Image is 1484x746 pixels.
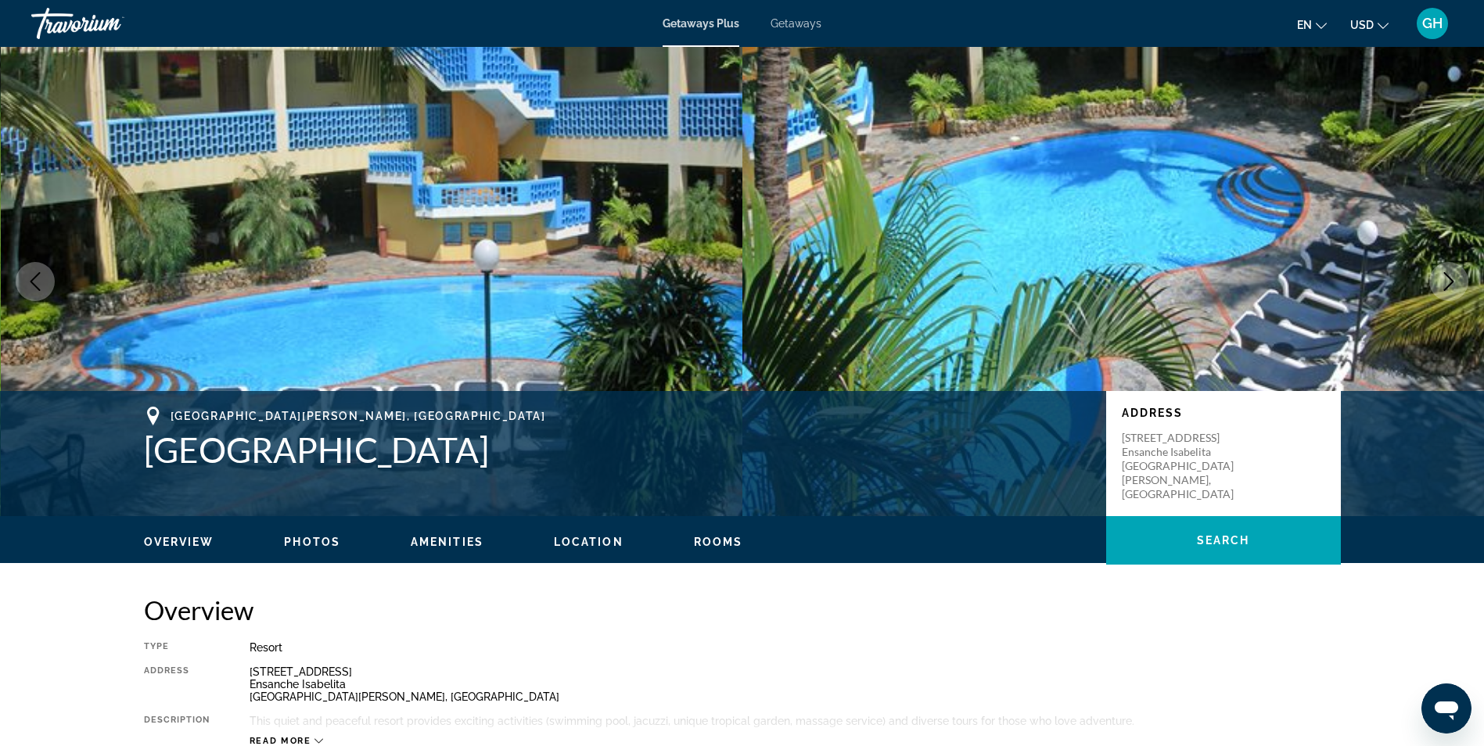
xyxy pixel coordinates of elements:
button: Rooms [694,535,743,549]
h1: [GEOGRAPHIC_DATA] [144,429,1091,470]
button: User Menu [1412,7,1453,40]
span: Read more [250,736,311,746]
button: Overview [144,535,214,549]
a: Getaways [771,17,821,30]
p: [STREET_ADDRESS] Ensanche Isabelita [GEOGRAPHIC_DATA][PERSON_NAME], [GEOGRAPHIC_DATA] [1122,431,1247,501]
div: Resort [250,641,1341,654]
button: Photos [284,535,340,549]
span: Amenities [411,536,483,548]
iframe: Button to launch messaging window [1421,683,1471,733]
button: Amenities [411,535,483,549]
button: Location [554,535,623,549]
span: [GEOGRAPHIC_DATA][PERSON_NAME], [GEOGRAPHIC_DATA] [171,410,546,422]
span: Search [1197,534,1250,547]
span: Rooms [694,536,743,548]
span: Location [554,536,623,548]
button: Change language [1297,13,1327,36]
p: Address [1122,407,1325,419]
button: Previous image [16,262,55,301]
a: Travorium [31,3,188,44]
div: Address [144,665,210,703]
span: en [1297,19,1312,31]
span: Photos [284,536,340,548]
span: USD [1350,19,1374,31]
button: Search [1106,516,1341,565]
div: Description [144,715,210,727]
a: Getaways Plus [663,17,739,30]
span: GH [1422,16,1443,31]
h2: Overview [144,594,1341,626]
button: Next image [1429,262,1468,301]
button: Change currency [1350,13,1389,36]
span: Overview [144,536,214,548]
div: Type [144,641,210,654]
div: [STREET_ADDRESS] Ensanche Isabelita [GEOGRAPHIC_DATA][PERSON_NAME], [GEOGRAPHIC_DATA] [250,665,1341,703]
